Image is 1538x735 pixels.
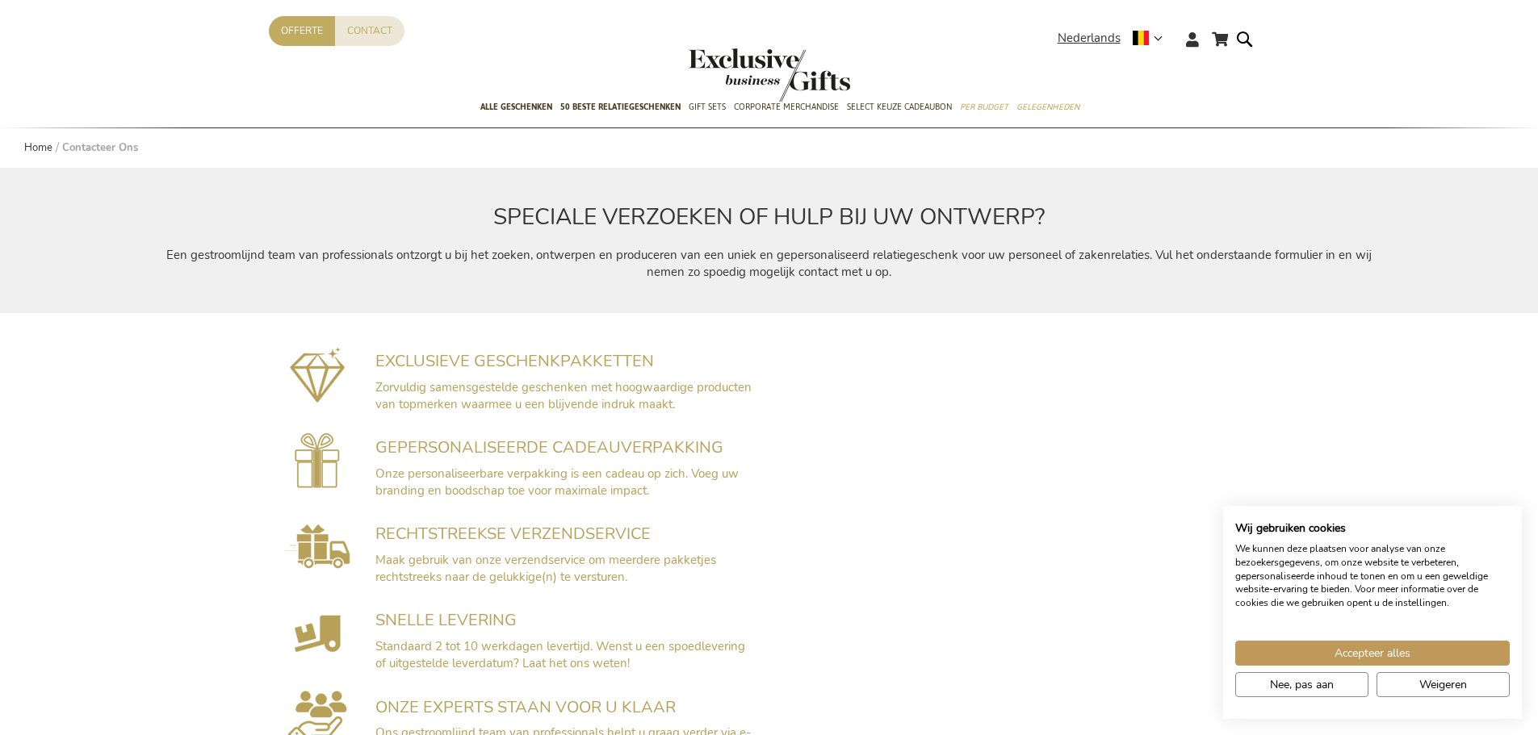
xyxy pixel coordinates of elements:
[1235,521,1510,536] h2: Wij gebruiken cookies
[284,557,350,573] a: Rechtstreekse Verzendservice
[375,609,517,631] span: SNELLE LEVERING
[1235,542,1510,610] p: We kunnen deze plaatsen voor analyse van onze bezoekersgegevens, om onze website te verbeteren, g...
[62,140,138,155] strong: Contacteer Ons
[960,88,1008,128] a: Per Budget
[154,205,1385,230] h2: SPECIALE VERZOEKEN OF HULP BIJ UW ONTWERP?
[375,696,676,718] span: ONZE EXPERTS STAAN VOOR U KLAAR
[1419,676,1467,693] span: Weigeren
[295,432,340,488] img: Gepersonaliseerde cadeauverpakking voorzien van uw branding
[1377,672,1510,697] button: Alle cookies weigeren
[960,98,1008,115] span: Per Budget
[1016,88,1079,128] a: Gelegenheden
[375,523,651,545] span: RECHTSTREEKSE VERZENDSERVICE
[375,552,716,585] span: Maak gebruik van onze verzendservice om meerdere pakketjes rechtstreeks naar de gelukkige(n) te v...
[24,140,52,155] a: Home
[847,98,952,115] span: Select Keuze Cadeaubon
[1235,672,1368,697] button: Pas cookie voorkeuren aan
[269,16,335,46] a: Offerte
[560,98,681,115] span: 50 beste relatiegeschenken
[1335,645,1410,662] span: Accepteer alles
[1270,676,1334,693] span: Nee, pas aan
[335,16,404,46] a: Contact
[480,98,552,115] span: Alle Geschenken
[375,638,745,671] span: Standaard 2 tot 10 werkdagen levertijd. Wenst u een spoedlevering of uitgestelde leverdatum? Laat...
[154,247,1385,282] p: Een gestroomlijnd team van professionals ontzorgt u bij het zoeken, ontwerpen en produceren van e...
[847,88,952,128] a: Select Keuze Cadeaubon
[290,345,346,403] img: Exclusieve geschenkpakketten mét impact
[1058,29,1121,48] span: Nederlands
[689,48,850,102] img: Exclusive Business gifts logo
[375,350,654,372] span: EXCLUSIEVE GESCHENKPAKKETTEN
[1235,641,1510,666] button: Accepteer alle cookies
[560,88,681,128] a: 50 beste relatiegeschenken
[689,48,769,102] a: store logo
[375,379,752,412] span: Zorvuldig samensgestelde geschenken met hoogwaardige producten van topmerken waarmee u een blijve...
[284,524,350,569] img: Rechtstreekse Verzendservice
[375,466,739,499] span: Onze personaliseerbare verpakking is een cadeau op zich. Voeg uw branding en boodschap toe voor m...
[1016,98,1079,115] span: Gelegenheden
[480,88,552,128] a: Alle Geschenken
[375,436,723,458] span: GEPERSONALISEERDE CADEAUVERPAKKING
